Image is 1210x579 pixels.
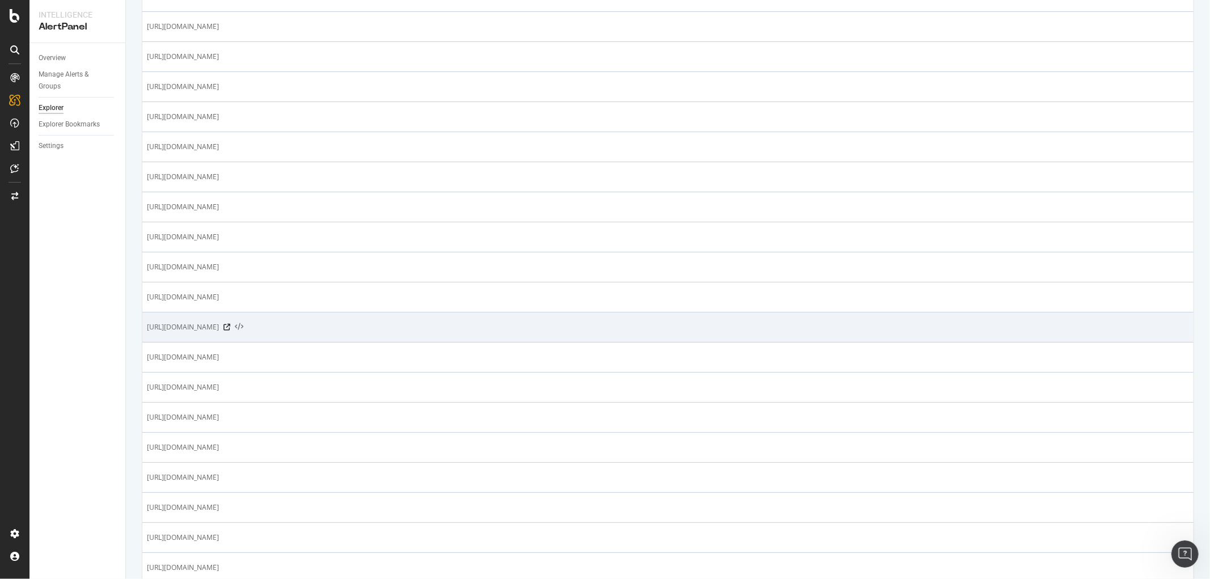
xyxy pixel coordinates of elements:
span: [URL][DOMAIN_NAME] [147,442,219,453]
div: AlertPanel [39,20,116,33]
span: [URL][DOMAIN_NAME] [147,261,219,273]
span: [URL][DOMAIN_NAME] [147,231,219,243]
span: [URL][DOMAIN_NAME] [147,201,219,213]
span: [URL][DOMAIN_NAME] [147,352,219,363]
span: [URL][DOMAIN_NAME] [147,472,219,483]
span: [URL][DOMAIN_NAME] [147,532,219,543]
a: Settings [39,140,117,152]
iframe: Intercom live chat [1171,540,1199,568]
span: [URL][DOMAIN_NAME] [147,502,219,513]
span: [URL][DOMAIN_NAME] [147,141,219,153]
a: Explorer Bookmarks [39,119,117,130]
div: Overview [39,52,66,64]
span: [URL][DOMAIN_NAME] [147,412,219,423]
span: [URL][DOMAIN_NAME] [147,562,219,573]
div: Explorer Bookmarks [39,119,100,130]
a: Overview [39,52,117,64]
span: [URL][DOMAIN_NAME] [147,322,219,333]
a: Explorer [39,102,117,114]
span: [URL][DOMAIN_NAME] [147,382,219,393]
span: [URL][DOMAIN_NAME] [147,81,219,92]
div: Manage Alerts & Groups [39,69,107,92]
div: Explorer [39,102,64,114]
span: [URL][DOMAIN_NAME] [147,291,219,303]
span: [URL][DOMAIN_NAME] [147,51,219,62]
a: Manage Alerts & Groups [39,69,117,92]
div: Settings [39,140,64,152]
span: [URL][DOMAIN_NAME] [147,111,219,122]
span: [URL][DOMAIN_NAME] [147,21,219,32]
button: View HTML Source [235,323,243,331]
a: Visit Online Page [224,324,230,331]
span: [URL][DOMAIN_NAME] [147,171,219,183]
div: Intelligence [39,9,116,20]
